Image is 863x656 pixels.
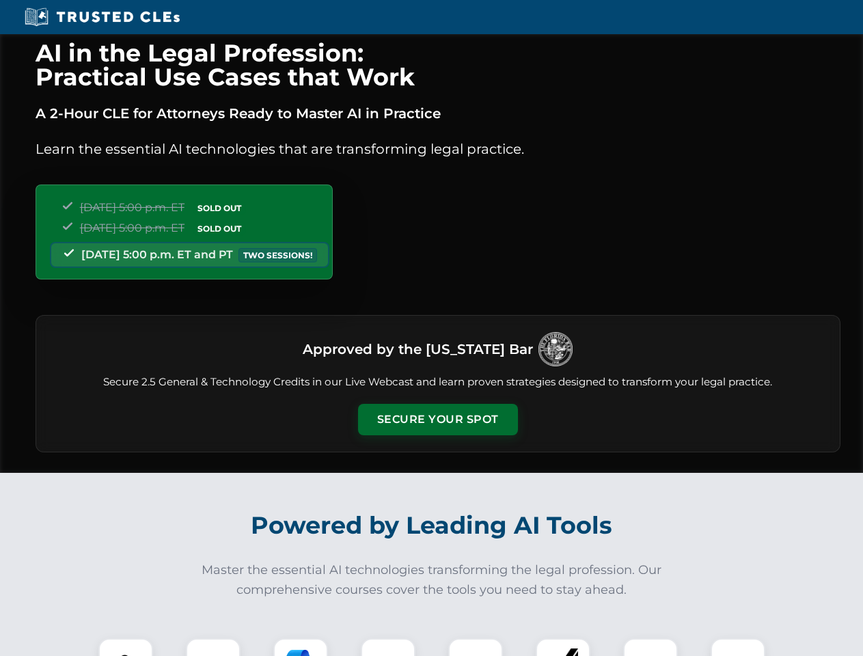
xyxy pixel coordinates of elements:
button: Secure Your Spot [358,404,518,435]
img: Trusted CLEs [20,7,184,27]
p: Secure 2.5 General & Technology Credits in our Live Webcast and learn proven strategies designed ... [53,374,823,390]
h2: Powered by Leading AI Tools [53,502,810,549]
p: Master the essential AI technologies transforming the legal profession. Our comprehensive courses... [193,560,671,600]
span: SOLD OUT [193,201,246,215]
span: [DATE] 5:00 p.m. ET [80,201,184,214]
h1: AI in the Legal Profession: Practical Use Cases that Work [36,41,840,89]
p: A 2-Hour CLE for Attorneys Ready to Master AI in Practice [36,102,840,124]
span: SOLD OUT [193,221,246,236]
p: Learn the essential AI technologies that are transforming legal practice. [36,138,840,160]
img: Logo [538,332,573,366]
h3: Approved by the [US_STATE] Bar [303,337,533,361]
span: [DATE] 5:00 p.m. ET [80,221,184,234]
